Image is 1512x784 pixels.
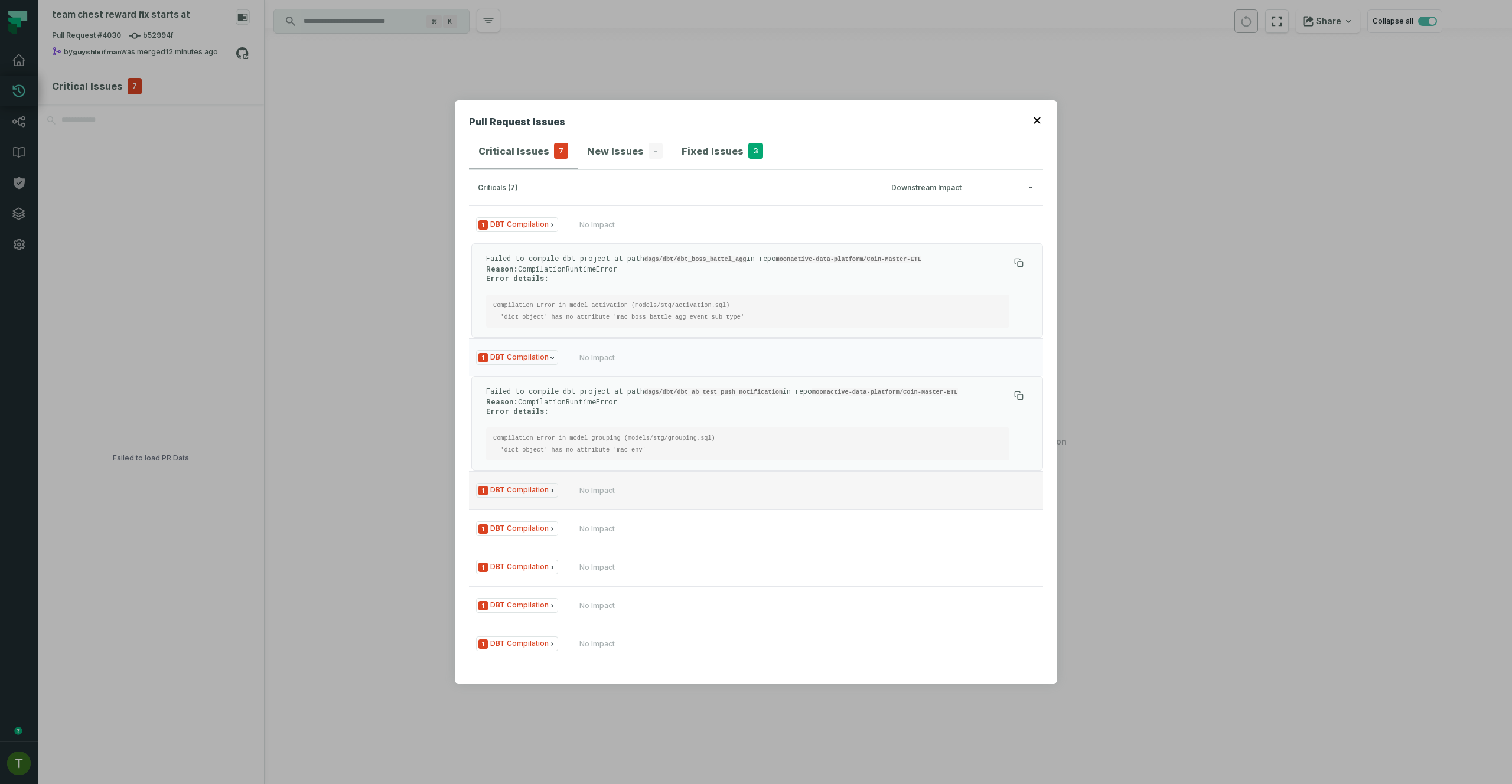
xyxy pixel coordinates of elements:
[469,548,1043,586] button: Issue TypeNo Impact
[478,524,488,534] span: Severity
[493,302,744,321] code: Compilation Error in model activation (models/stg/activation.sql) 'dict object' has no attribute ...
[478,563,488,572] span: Severity
[478,639,488,649] span: Severity
[478,184,884,192] div: criticals (7)
[493,435,715,453] code: Compilation Error in model grouping (models/stg/grouping.sql) 'dict object' has no attribute 'mac...
[579,639,615,649] div: No Impact
[776,256,921,263] code: moonactive-data-platform/Coin-Master-ETL
[486,406,549,416] strong: Error details:
[554,143,568,159] span: 7
[649,143,663,159] span: -
[579,486,615,495] div: No Impact
[476,483,558,498] span: Issue Type
[469,586,1043,624] button: Issue TypeNo Impact
[478,144,549,158] h4: Critical Issues
[469,205,1043,669] div: criticals (7)Downstream Impact
[748,143,763,159] span: 3
[476,217,558,232] span: Issue Type
[891,184,1034,192] div: Downstream Impact
[812,388,957,396] code: moonactive-data-platform/Coin-Master-ETL
[486,253,1009,283] p: Failed to compile dbt project at path in repo CompilationRuntimeError
[469,243,1043,338] div: Issue TypeNo Impact
[579,524,615,534] div: No Impact
[644,256,747,263] code: dags/dbt/dbt_boss_battel_agg
[478,353,488,362] span: Severity
[486,397,518,406] strong: Reason:
[486,386,1009,416] p: Failed to compile dbt project at path in repo CompilationRuntimeError
[587,144,644,158] h4: New Issues
[579,220,615,230] div: No Impact
[469,509,1043,547] button: Issue TypeNo Impact
[478,184,1034,192] button: criticals (7)Downstream Impact
[579,353,615,362] div: No Impact
[476,521,558,536] span: Issue Type
[644,388,783,396] code: dags/dbt/dbt_ab_test_push_notification
[579,601,615,610] div: No Impact
[476,598,558,613] span: Issue Type
[469,338,1043,376] button: Issue TypeNo Impact
[486,273,549,283] strong: Error details:
[478,220,488,230] span: Severity
[476,636,558,651] span: Issue Type
[469,625,1043,662] button: Issue TypeNo Impact
[469,471,1043,509] button: Issue TypeNo Impact
[476,350,558,365] span: Issue Type
[469,115,565,133] h2: Pull Request Issues
[579,563,615,572] div: No Impact
[478,601,488,610] span: Severity
[469,376,1043,471] div: Issue TypeNo Impact
[478,486,488,495] span: Severity
[486,264,518,273] strong: Reason:
[476,560,558,574] span: Issue Type
[469,205,1043,243] button: Issue TypeNo Impact
[682,144,744,158] h4: Fixed Issues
